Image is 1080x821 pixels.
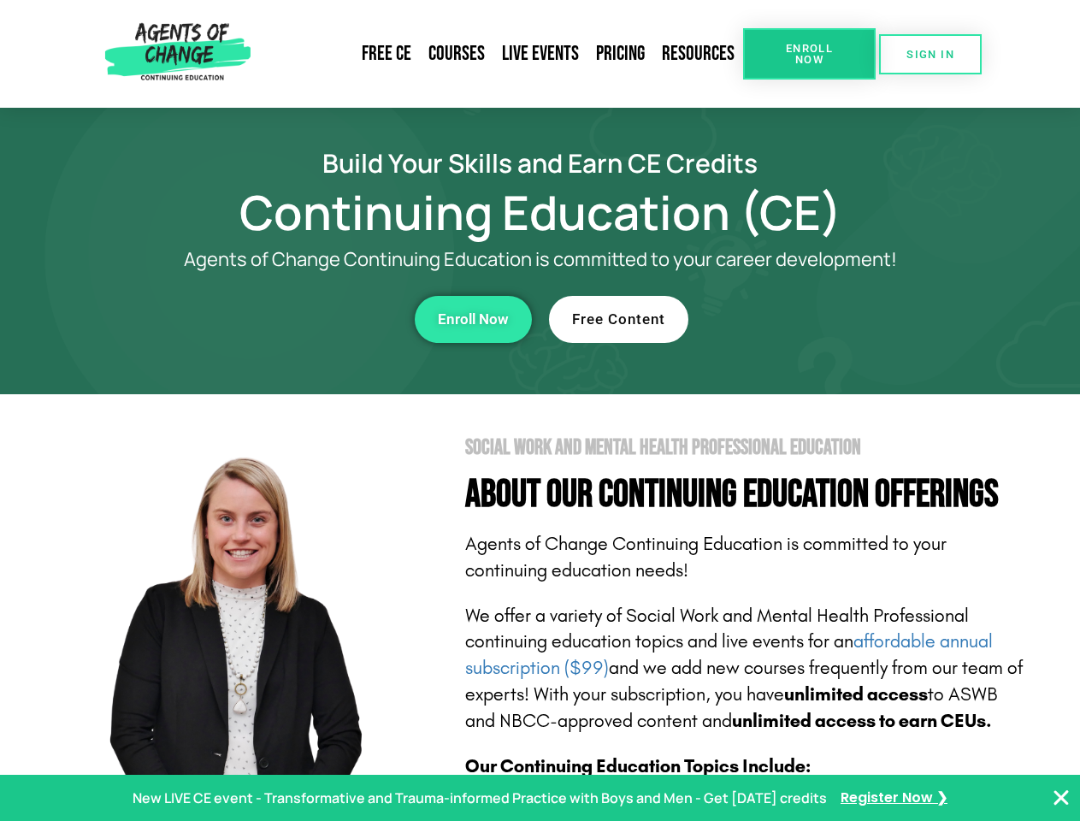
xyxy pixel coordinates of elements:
[53,151,1028,175] h2: Build Your Skills and Earn CE Credits
[465,603,1028,735] p: We offer a variety of Social Work and Mental Health Professional continuing education topics and ...
[841,786,947,811] a: Register Now ❯
[353,34,420,74] a: Free CE
[420,34,493,74] a: Courses
[257,34,743,74] nav: Menu
[465,475,1028,514] h4: About Our Continuing Education Offerings
[906,49,954,60] span: SIGN IN
[549,296,688,343] a: Free Content
[572,312,665,327] span: Free Content
[493,34,587,74] a: Live Events
[133,786,827,811] p: New LIVE CE event - Transformative and Trauma-informed Practice with Boys and Men - Get [DATE] cr...
[465,437,1028,458] h2: Social Work and Mental Health Professional Education
[465,533,947,582] span: Agents of Change Continuing Education is committed to your continuing education needs!
[415,296,532,343] a: Enroll Now
[743,28,876,80] a: Enroll Now
[1051,788,1071,808] button: Close Banner
[732,710,992,732] b: unlimited access to earn CEUs.
[653,34,743,74] a: Resources
[465,755,811,777] b: Our Continuing Education Topics Include:
[770,43,848,65] span: Enroll Now
[879,34,982,74] a: SIGN IN
[784,683,928,706] b: unlimited access
[121,249,959,270] p: Agents of Change Continuing Education is committed to your career development!
[53,192,1028,232] h1: Continuing Education (CE)
[587,34,653,74] a: Pricing
[438,312,509,327] span: Enroll Now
